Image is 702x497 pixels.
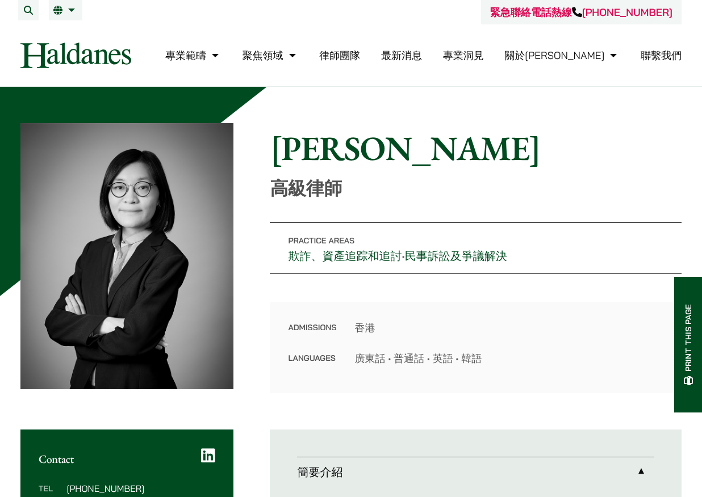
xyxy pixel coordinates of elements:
[288,235,354,246] span: Practice Areas
[270,128,682,169] h1: [PERSON_NAME]
[319,49,360,62] a: 律師團隊
[443,49,484,62] a: 專業洞見
[355,351,663,366] dd: 廣東話 • 普通話 • 英語 • 韓語
[270,178,682,199] p: 高級律師
[297,457,654,487] a: 簡要介紹
[355,320,663,335] dd: 香港
[504,49,620,62] a: 關於何敦
[381,49,422,62] a: 最新消息
[641,49,682,62] a: 聯繫我們
[201,448,215,464] a: LinkedIn
[53,6,78,15] a: 繁
[405,248,507,263] a: 民事訴訟及爭議解決
[288,320,336,351] dt: Admissions
[66,484,215,493] dd: [PHONE_NUMBER]
[39,452,215,466] h2: Contact
[270,222,682,274] p: •
[288,351,336,366] dt: Languages
[165,49,222,62] a: 專業範疇
[288,248,402,263] a: 欺詐、資產追踪和追討
[243,49,299,62] a: 聚焦領域
[490,6,672,19] a: 緊急聯絡電話熱線[PHONE_NUMBER]
[20,43,131,68] img: Logo of Haldanes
